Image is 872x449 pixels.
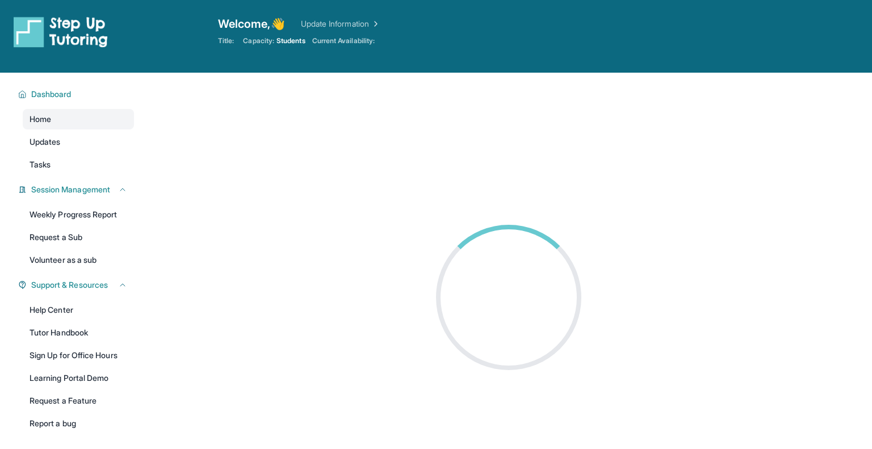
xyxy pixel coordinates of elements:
[30,114,51,125] span: Home
[27,279,127,291] button: Support & Resources
[243,36,274,45] span: Capacity:
[27,184,127,195] button: Session Management
[23,204,134,225] a: Weekly Progress Report
[23,132,134,152] a: Updates
[23,368,134,388] a: Learning Portal Demo
[23,322,134,343] a: Tutor Handbook
[23,154,134,175] a: Tasks
[218,36,234,45] span: Title:
[31,279,108,291] span: Support & Resources
[312,36,375,45] span: Current Availability:
[14,16,108,48] img: logo
[30,159,51,170] span: Tasks
[23,250,134,270] a: Volunteer as a sub
[23,109,134,129] a: Home
[23,391,134,411] a: Request a Feature
[23,413,134,434] a: Report a bug
[23,227,134,247] a: Request a Sub
[27,89,127,100] button: Dashboard
[23,345,134,366] a: Sign Up for Office Hours
[369,18,380,30] img: Chevron Right
[218,16,285,32] span: Welcome, 👋
[23,300,134,320] a: Help Center
[30,136,61,148] span: Updates
[31,89,72,100] span: Dashboard
[31,184,110,195] span: Session Management
[301,18,380,30] a: Update Information
[276,36,305,45] span: Students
